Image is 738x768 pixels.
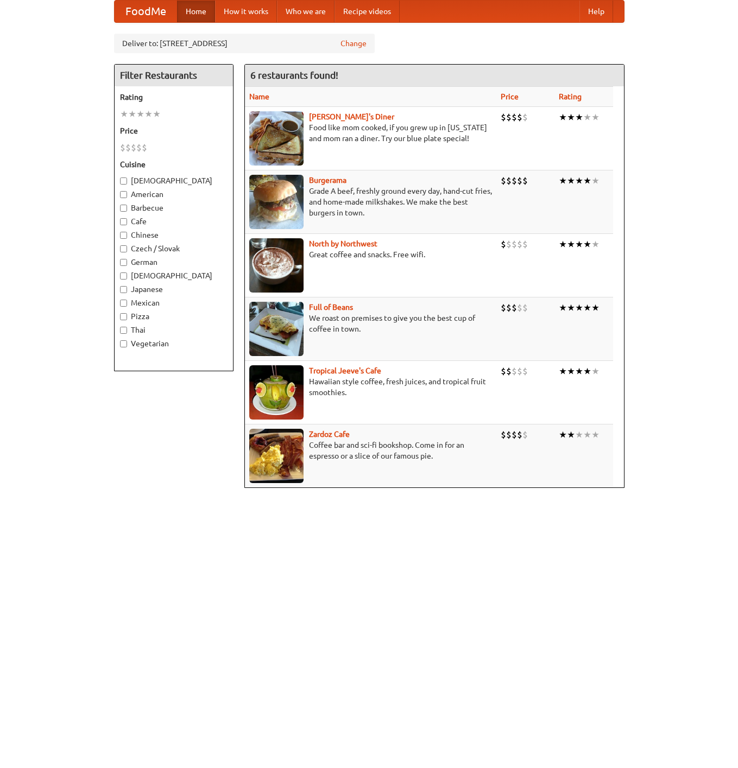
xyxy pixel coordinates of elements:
[591,365,600,377] li: ★
[506,365,512,377] li: $
[120,286,127,293] input: Japanese
[517,429,522,441] li: $
[522,175,528,187] li: $
[501,92,519,101] a: Price
[575,111,583,123] li: ★
[120,202,228,213] label: Barbecue
[567,175,575,187] li: ★
[309,303,353,312] a: Full of Beans
[120,257,228,268] label: German
[120,313,127,320] input: Pizza
[506,111,512,123] li: $
[512,365,517,377] li: $
[249,186,492,218] p: Grade A beef, freshly ground every day, hand-cut fries, and home-made milkshakes. We make the bes...
[277,1,335,22] a: Who we are
[215,1,277,22] a: How it works
[120,216,228,227] label: Cafe
[591,111,600,123] li: ★
[249,365,304,420] img: jeeves.jpg
[120,191,127,198] input: American
[249,238,304,293] img: north.jpg
[559,302,567,314] li: ★
[522,365,528,377] li: $
[128,108,136,120] li: ★
[501,365,506,377] li: $
[120,245,127,252] input: Czech / Slovak
[249,92,269,101] a: Name
[575,175,583,187] li: ★
[583,175,591,187] li: ★
[120,243,228,254] label: Czech / Slovak
[120,311,228,322] label: Pizza
[115,65,233,86] h4: Filter Restaurants
[567,302,575,314] li: ★
[309,430,350,439] a: Zardoz Cafe
[522,429,528,441] li: $
[575,238,583,250] li: ★
[506,175,512,187] li: $
[120,259,127,266] input: German
[144,108,153,120] li: ★
[506,238,512,250] li: $
[120,175,228,186] label: [DEMOGRAPHIC_DATA]
[136,108,144,120] li: ★
[249,429,304,483] img: zardoz.jpg
[120,327,127,334] input: Thai
[559,92,582,101] a: Rating
[583,429,591,441] li: ★
[131,142,136,154] li: $
[120,218,127,225] input: Cafe
[591,429,600,441] li: ★
[583,111,591,123] li: ★
[583,238,591,250] li: ★
[249,249,492,260] p: Great coffee and snacks. Free wifi.
[501,175,506,187] li: $
[501,111,506,123] li: $
[120,189,228,200] label: American
[583,302,591,314] li: ★
[120,338,228,349] label: Vegetarian
[120,230,228,240] label: Chinese
[517,238,522,250] li: $
[136,142,142,154] li: $
[512,111,517,123] li: $
[120,177,127,185] input: [DEMOGRAPHIC_DATA]
[501,238,506,250] li: $
[309,112,394,121] a: [PERSON_NAME]'s Diner
[522,302,528,314] li: $
[120,272,127,280] input: [DEMOGRAPHIC_DATA]
[153,108,161,120] li: ★
[591,302,600,314] li: ★
[512,238,517,250] li: $
[340,38,367,49] a: Change
[249,376,492,398] p: Hawaiian style coffee, fresh juices, and tropical fruit smoothies.
[309,239,377,248] a: North by Northwest
[309,366,381,375] b: Tropical Jeeve's Cafe
[591,238,600,250] li: ★
[559,429,567,441] li: ★
[120,325,228,335] label: Thai
[309,176,346,185] a: Burgerama
[512,429,517,441] li: $
[120,340,127,347] input: Vegetarian
[559,111,567,123] li: ★
[567,429,575,441] li: ★
[559,175,567,187] li: ★
[517,302,522,314] li: $
[522,111,528,123] li: $
[125,142,131,154] li: $
[512,302,517,314] li: $
[120,92,228,103] h5: Rating
[506,302,512,314] li: $
[120,270,228,281] label: [DEMOGRAPHIC_DATA]
[579,1,613,22] a: Help
[120,284,228,295] label: Japanese
[249,440,492,461] p: Coffee bar and sci-fi bookshop. Come in for an espresso or a slice of our famous pie.
[567,111,575,123] li: ★
[115,1,177,22] a: FoodMe
[120,108,128,120] li: ★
